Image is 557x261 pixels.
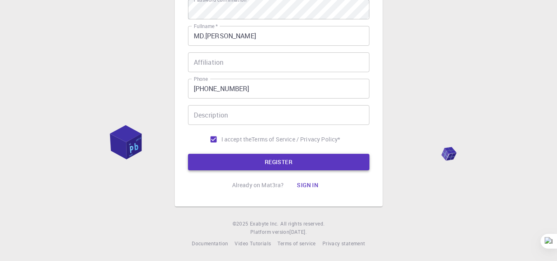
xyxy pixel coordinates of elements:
span: © 2025 [233,220,250,228]
a: Privacy statement [322,240,365,248]
a: Terms of service [277,240,315,248]
span: Video Tutorials [235,240,271,247]
a: Exabyte Inc. [250,220,279,228]
p: Already on Mat3ra? [232,181,284,189]
label: Phone [194,75,208,82]
span: All rights reserved. [280,220,324,228]
span: Exabyte Inc. [250,220,279,227]
a: Terms of Service / Privacy Policy* [251,135,340,143]
label: Fullname [194,23,218,30]
a: Documentation [192,240,228,248]
p: Terms of Service / Privacy Policy * [251,135,340,143]
span: Privacy statement [322,240,365,247]
span: [DATE] . [289,228,307,235]
a: Video Tutorials [235,240,271,248]
button: Sign in [290,177,325,193]
span: Documentation [192,240,228,247]
span: Terms of service [277,240,315,247]
span: Platform version [250,228,289,236]
a: [DATE]. [289,228,307,236]
button: REGISTER [188,154,369,170]
span: I accept the [221,135,252,143]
